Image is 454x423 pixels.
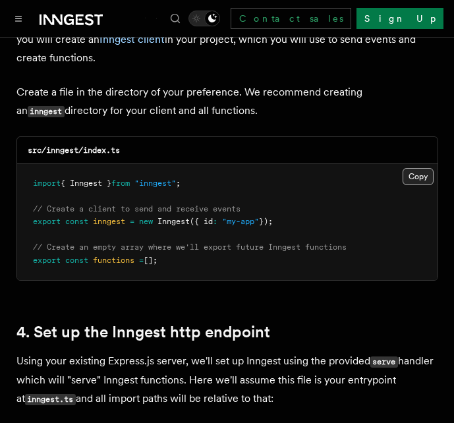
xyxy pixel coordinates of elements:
span: Inngest [157,217,190,226]
code: inngest [28,106,65,117]
a: Inngest client [99,33,165,45]
code: serve [370,356,398,368]
span: from [111,179,130,188]
p: Using your existing Express.js server, we'll set up Inngest using the provided handler which will... [16,352,438,409]
span: : [213,217,217,226]
button: Find something... [167,11,183,26]
span: ({ id [190,217,213,226]
span: { Inngest } [61,179,111,188]
button: Toggle dark mode [188,11,220,26]
p: Inngest invokes your functions securely via an at . To enable that, you will create an in your pr... [16,11,438,67]
span: }); [259,217,273,226]
span: = [139,256,144,265]
span: = [130,217,134,226]
span: "inngest" [134,179,176,188]
span: new [139,217,153,226]
code: inngest.ts [25,394,76,405]
span: "my-app" [222,217,259,226]
code: src/inngest/index.ts [28,146,120,155]
a: Contact sales [231,8,351,29]
p: Create a file in the directory of your preference. We recommend creating an directory for your cl... [16,83,438,121]
span: const [65,217,88,226]
span: // Create an empty array where we'll export future Inngest functions [33,242,347,252]
span: []; [144,256,157,265]
span: const [65,256,88,265]
a: Sign Up [356,8,443,29]
span: export [33,217,61,226]
span: ; [176,179,181,188]
button: Toggle navigation [11,11,26,26]
span: import [33,179,61,188]
a: 4. Set up the Inngest http endpoint [16,323,270,341]
span: functions [93,256,134,265]
button: Copy [403,168,434,185]
span: export [33,256,61,265]
span: inngest [93,217,125,226]
span: // Create a client to send and receive events [33,204,241,213]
